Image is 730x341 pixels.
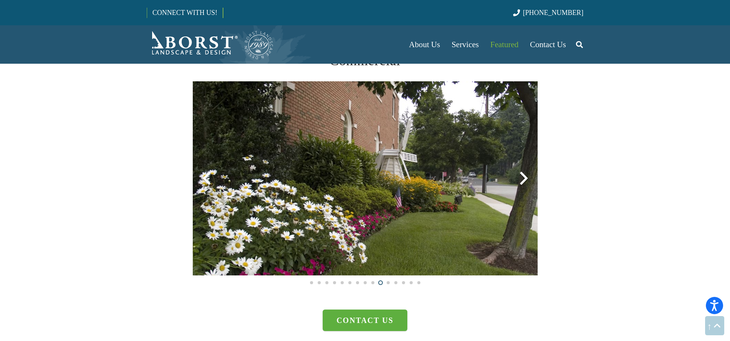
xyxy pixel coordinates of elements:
span: About Us [409,40,440,49]
a: Borst-Logo [147,29,274,60]
span: Featured [490,40,518,49]
a: [PHONE_NUMBER] [513,9,583,16]
a: About Us [403,25,446,64]
span: Contact Us [530,40,566,49]
a: CONNECT WITH US! [147,3,223,22]
img: best commercial landscape maintenance company in Bergen County, New Jersey [193,81,538,275]
a: Search [572,35,587,54]
a: Contact us [323,310,407,331]
span: [PHONE_NUMBER] [523,9,584,16]
a: Featured [485,25,524,64]
a: Contact Us [524,25,572,64]
a: Back to top [705,316,724,335]
a: Services [446,25,484,64]
span: Services [451,40,479,49]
